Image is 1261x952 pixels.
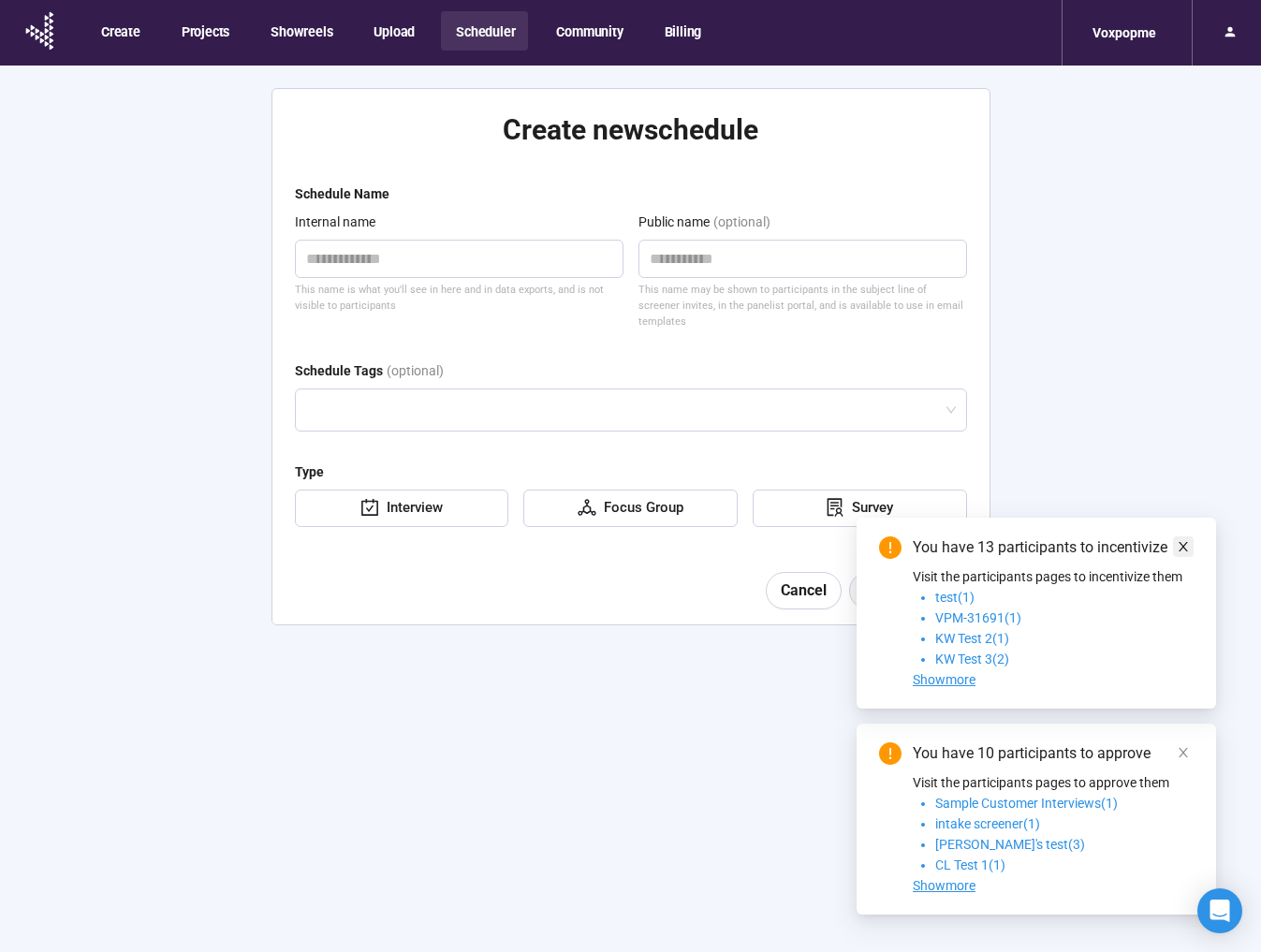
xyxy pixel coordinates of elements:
[541,11,636,51] button: Community
[387,360,444,388] div: (optional)
[295,112,967,148] h2: Create new schedule
[935,796,1118,811] span: Sample Customer Interviews(1)
[879,536,902,559] span: exclamation-circle
[1177,540,1190,553] span: close
[913,536,1194,559] div: You have 13 participants to incentivize
[295,360,383,381] div: Schedule Tags
[1197,888,1242,933] div: Open Intercom Messenger
[844,497,893,520] div: Survey
[913,772,1194,793] p: Visit the participants pages to approve them
[935,816,1040,831] span: intake screener(1)
[935,590,975,605] span: test(1)
[295,461,324,482] div: Type
[638,282,967,330] div: This name may be shown to participants in the subject line of screener invites, in the panelist p...
[441,11,528,51] button: Scheduler
[935,652,1009,666] span: KW Test 3(2)
[935,857,1005,872] span: CL Test 1(1)
[935,837,1085,852] span: [PERSON_NAME]'s test(3)
[766,572,842,609] button: Cancel
[86,11,154,51] button: Create
[295,282,623,315] div: This name is what you'll see in here and in data exports, and is not visible to participants
[913,742,1194,765] div: You have 10 participants to approve
[913,566,1194,587] p: Visit the participants pages to incentivize them
[1177,746,1190,759] span: close
[935,631,1009,646] span: KW Test 2(1)
[359,11,428,51] button: Upload
[935,610,1021,625] span: VPM-31691(1)
[596,497,683,520] div: Focus Group
[849,572,975,609] button: Create project
[913,878,975,893] span: Showmore
[379,497,443,520] div: Interview
[826,498,844,517] span: solution
[913,672,975,687] span: Showmore
[879,742,902,765] span: exclamation-circle
[638,212,710,232] div: Public name
[578,498,596,517] span: deployment-unit
[295,212,375,232] div: Internal name
[650,11,715,51] button: Billing
[713,212,770,240] div: (optional)
[295,183,389,204] div: Schedule Name
[167,11,242,51] button: Projects
[1081,15,1167,51] div: Voxpopme
[360,498,379,517] span: carry-out
[781,579,827,602] span: Cancel
[256,11,345,51] button: Showreels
